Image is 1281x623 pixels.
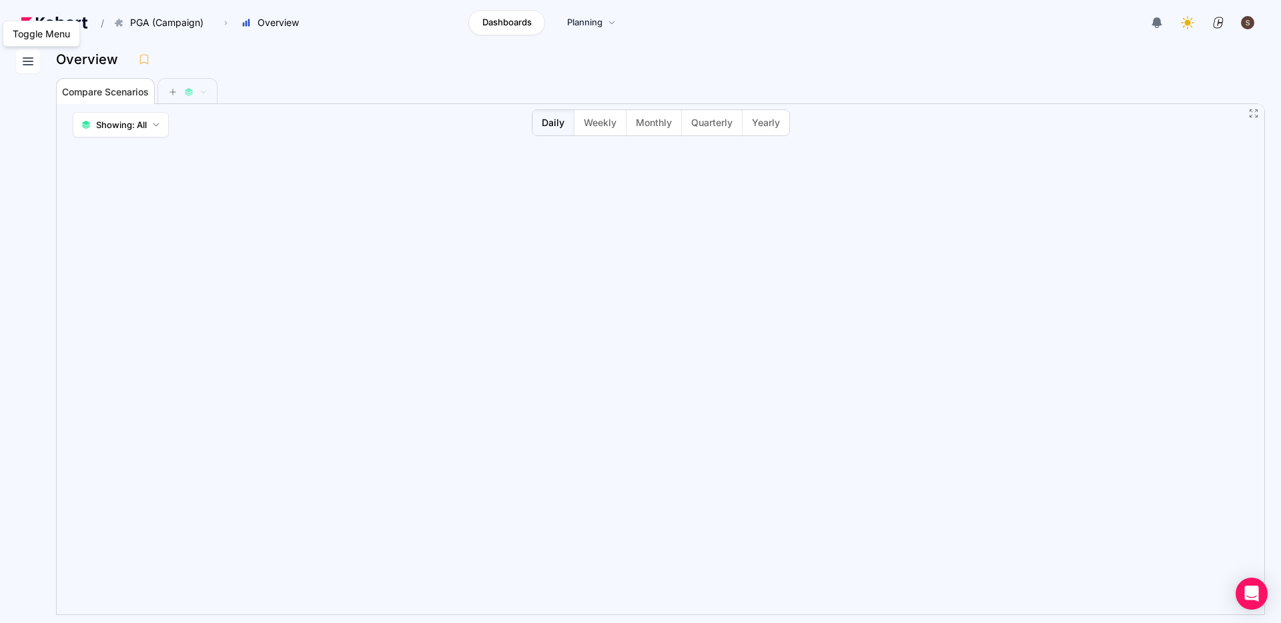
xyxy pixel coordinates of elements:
[1236,578,1268,610] div: Open Intercom Messenger
[626,110,681,135] button: Monthly
[56,53,126,66] h3: Overview
[21,17,87,29] img: Kohort logo
[553,10,630,35] a: Planning
[567,16,602,29] span: Planning
[1248,108,1259,119] button: Fullscreen
[130,16,203,29] span: PGA (Campaign)
[636,116,672,129] span: Monthly
[107,11,218,34] button: PGA (Campaign)
[574,110,626,135] button: Weekly
[468,10,545,35] a: Dashboards
[10,24,73,43] div: Toggle Menu
[234,11,313,34] button: Overview
[482,16,532,29] span: Dashboards
[752,116,780,129] span: Yearly
[681,110,742,135] button: Quarterly
[96,118,147,131] span: Showing: All
[90,16,104,30] span: /
[542,116,564,129] span: Daily
[258,16,299,29] span: Overview
[742,110,789,135] button: Yearly
[73,112,169,137] button: Showing: All
[584,116,616,129] span: Weekly
[691,116,733,129] span: Quarterly
[532,110,574,135] button: Daily
[1212,16,1225,29] img: logo_ConcreteSoftwareLogo_20230810134128192030.png
[222,17,230,28] span: ›
[62,87,149,97] span: Compare Scenarios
